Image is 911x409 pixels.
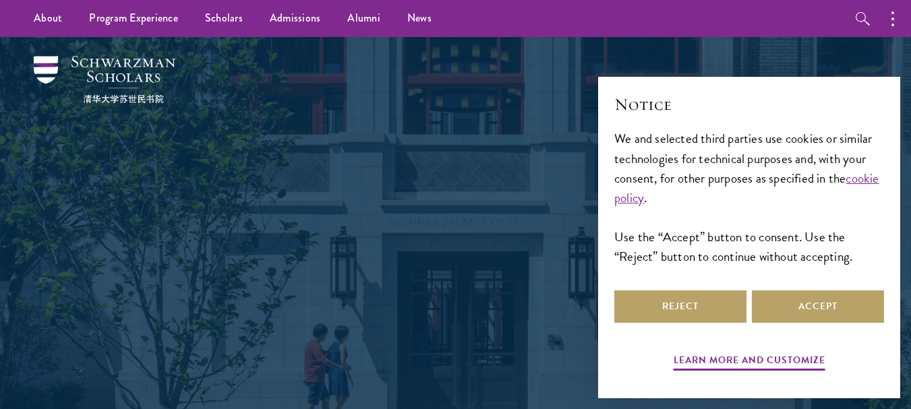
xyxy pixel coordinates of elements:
[614,93,884,116] h2: Notice
[614,129,884,265] div: We and selected third parties use cookies or similar technologies for technical purposes and, wit...
[614,290,746,323] button: Reject
[34,56,175,103] img: Schwarzman Scholars
[674,352,825,373] button: Learn more and customize
[614,168,879,208] a: cookie policy
[752,290,884,323] button: Accept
